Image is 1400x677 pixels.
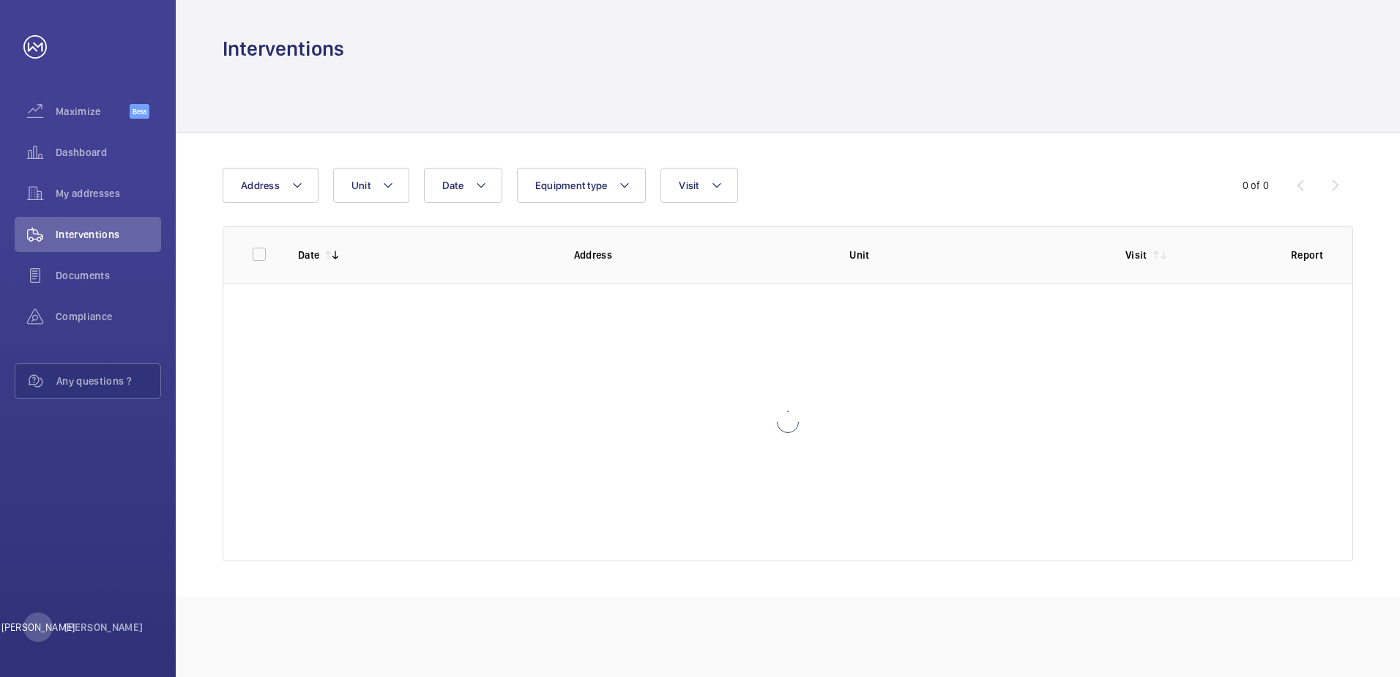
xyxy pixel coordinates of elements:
button: Unit [333,168,409,203]
span: Date [442,180,463,191]
span: Documents [56,268,161,283]
span: Compliance [56,309,161,324]
button: Equipment type [517,168,647,203]
p: Unit [849,248,1102,262]
p: Report [1291,248,1323,262]
button: Address [223,168,319,203]
p: [PERSON_NAME] [1,620,75,635]
p: Date [298,248,319,262]
span: Unit [351,180,371,191]
span: Maximize [56,104,130,119]
button: Visit [660,168,737,203]
span: Interventions [56,227,161,242]
span: Equipment type [535,180,608,191]
button: Date [424,168,502,203]
p: [PERSON_NAME] [64,620,144,635]
span: Visit [679,180,699,191]
p: Address [574,248,827,262]
span: Dashboard [56,145,161,160]
span: Any questions ? [56,374,160,388]
h1: Interventions [223,35,344,62]
span: Address [241,180,280,191]
div: 0 of 0 [1243,178,1269,193]
span: Beta [130,104,149,119]
p: Visit [1125,248,1147,262]
span: My addresses [56,186,161,201]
